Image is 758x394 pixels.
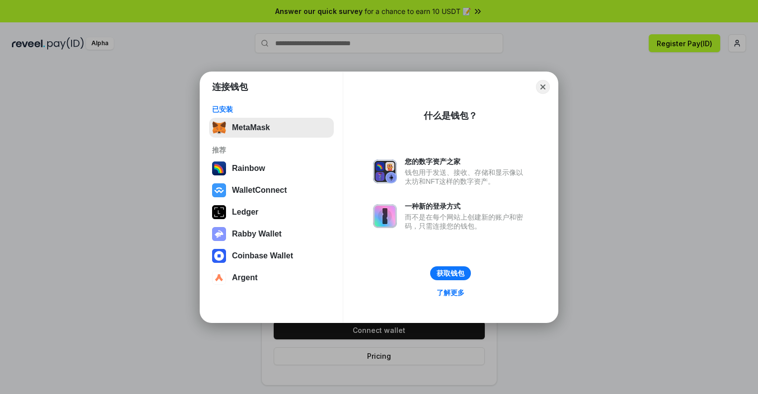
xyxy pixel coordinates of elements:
img: svg+xml,%3Csvg%20width%3D%2228%22%20height%3D%2228%22%20viewBox%3D%220%200%2028%2028%22%20fill%3D... [212,183,226,197]
button: Rainbow [209,158,334,178]
div: Ledger [232,208,258,217]
div: Rainbow [232,164,265,173]
div: 钱包用于发送、接收、存储和显示像以太坊和NFT这样的数字资产。 [405,168,528,186]
div: Argent [232,273,258,282]
div: 推荐 [212,146,331,155]
div: 一种新的登录方式 [405,202,528,211]
button: Coinbase Wallet [209,246,334,266]
a: 了解更多 [431,286,470,299]
img: svg+xml,%3Csvg%20width%3D%2228%22%20height%3D%2228%22%20viewBox%3D%220%200%2028%2028%22%20fill%3D... [212,271,226,285]
div: 获取钱包 [437,269,464,278]
div: 什么是钱包？ [424,110,477,122]
button: Ledger [209,202,334,222]
h1: 连接钱包 [212,81,248,93]
button: Argent [209,268,334,288]
img: svg+xml,%3Csvg%20width%3D%2228%22%20height%3D%2228%22%20viewBox%3D%220%200%2028%2028%22%20fill%3D... [212,249,226,263]
button: Close [536,80,550,94]
button: Rabby Wallet [209,224,334,244]
img: svg+xml,%3Csvg%20xmlns%3D%22http%3A%2F%2Fwww.w3.org%2F2000%2Fsvg%22%20fill%3D%22none%22%20viewBox... [373,159,397,183]
img: svg+xml,%3Csvg%20xmlns%3D%22http%3A%2F%2Fwww.w3.org%2F2000%2Fsvg%22%20width%3D%2228%22%20height%3... [212,205,226,219]
div: Coinbase Wallet [232,251,293,260]
button: WalletConnect [209,180,334,200]
button: 获取钱包 [430,266,471,280]
img: svg+xml,%3Csvg%20xmlns%3D%22http%3A%2F%2Fwww.w3.org%2F2000%2Fsvg%22%20fill%3D%22none%22%20viewBox... [373,204,397,228]
div: WalletConnect [232,186,287,195]
div: MetaMask [232,123,270,132]
div: 了解更多 [437,288,464,297]
img: svg+xml,%3Csvg%20fill%3D%22none%22%20height%3D%2233%22%20viewBox%3D%220%200%2035%2033%22%20width%... [212,121,226,135]
div: 已安装 [212,105,331,114]
img: svg+xml,%3Csvg%20width%3D%22120%22%20height%3D%22120%22%20viewBox%3D%220%200%20120%20120%22%20fil... [212,161,226,175]
div: 而不是在每个网站上创建新的账户和密码，只需连接您的钱包。 [405,213,528,231]
img: svg+xml,%3Csvg%20xmlns%3D%22http%3A%2F%2Fwww.w3.org%2F2000%2Fsvg%22%20fill%3D%22none%22%20viewBox... [212,227,226,241]
div: Rabby Wallet [232,230,282,238]
div: 您的数字资产之家 [405,157,528,166]
button: MetaMask [209,118,334,138]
